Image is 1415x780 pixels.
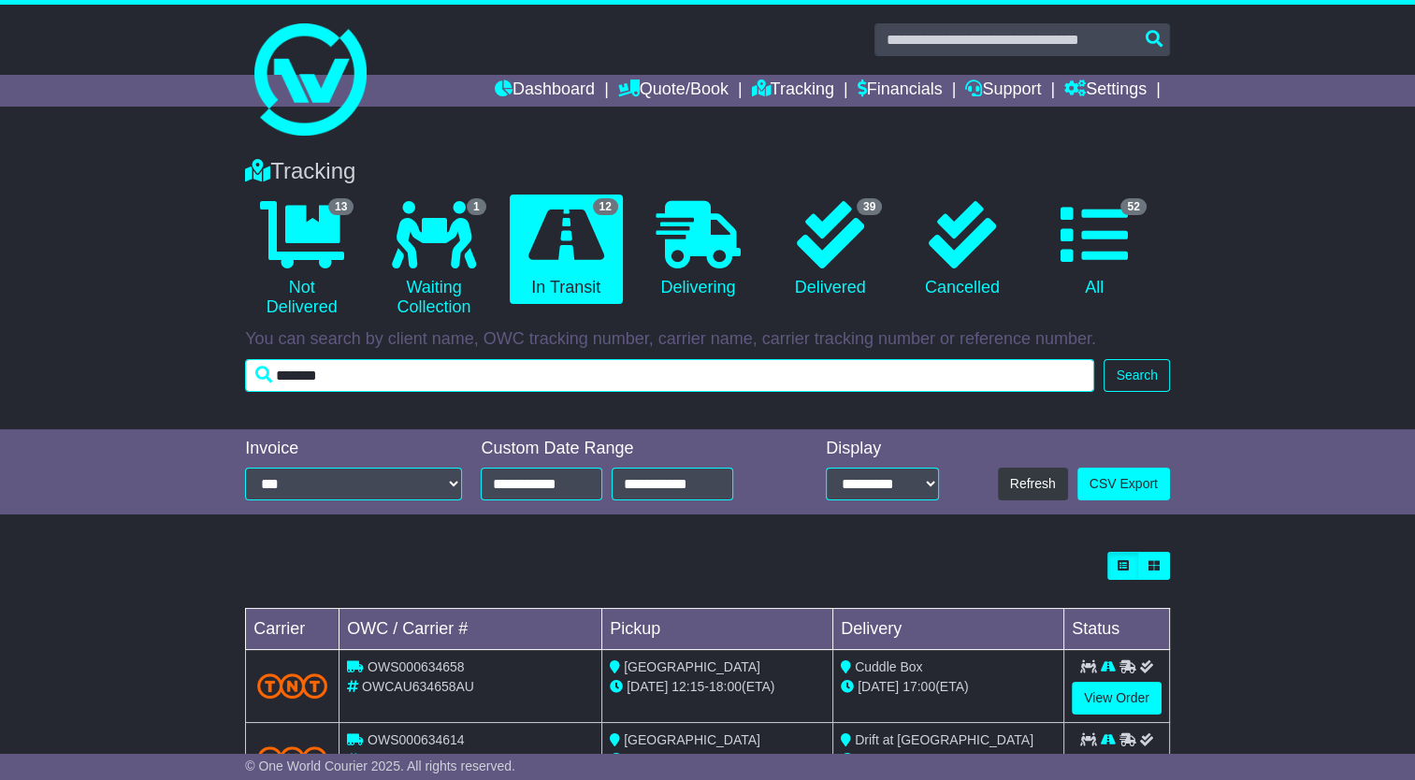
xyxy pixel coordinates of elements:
[245,439,462,459] div: Invoice
[362,679,474,694] span: OWCAU634658AU
[773,195,887,305] a: 39 Delivered
[752,75,834,107] a: Tracking
[857,198,882,215] span: 39
[618,75,729,107] a: Quote/Book
[495,75,595,107] a: Dashboard
[245,758,515,773] span: © One World Courier 2025. All rights reserved.
[1064,609,1170,650] td: Status
[510,195,623,305] a: 12 In Transit
[965,75,1041,107] a: Support
[368,659,465,674] span: OWS000634658
[627,679,668,694] span: [DATE]
[481,439,776,459] div: Custom Date Range
[1120,198,1146,215] span: 52
[236,158,1179,185] div: Tracking
[1064,75,1147,107] a: Settings
[377,195,490,325] a: 1 Waiting Collection
[1077,468,1170,500] a: CSV Export
[833,609,1064,650] td: Delivery
[246,609,339,650] td: Carrier
[858,75,943,107] a: Financials
[841,677,1056,697] div: (ETA)
[1072,682,1162,715] a: View Order
[1038,195,1151,305] a: 52 All
[362,752,474,767] span: OWCAU634614AU
[671,679,704,694] span: 12:15
[245,195,358,325] a: 13 Not Delivered
[858,679,899,694] span: [DATE]
[627,752,668,767] span: [DATE]
[339,609,602,650] td: OWC / Carrier #
[257,746,327,772] img: TNT_Domestic.png
[368,732,465,747] span: OWS000634614
[1104,359,1169,392] button: Search
[841,750,1056,770] div: (ETA)
[602,609,833,650] td: Pickup
[905,195,1018,305] a: Cancelled
[593,198,618,215] span: 12
[257,673,327,699] img: TNT_Domestic.png
[610,677,825,697] div: - (ETA)
[328,198,354,215] span: 13
[709,752,742,767] span: 18:00
[624,659,760,674] span: [GEOGRAPHIC_DATA]
[902,752,935,767] span: 17:00
[826,439,939,459] div: Display
[467,198,486,215] span: 1
[709,679,742,694] span: 18:00
[855,659,922,674] span: Cuddle Box
[671,752,704,767] span: 11:30
[858,752,899,767] span: [DATE]
[245,329,1170,350] p: You can search by client name, OWC tracking number, carrier name, carrier tracking number or refe...
[998,468,1068,500] button: Refresh
[610,750,825,770] div: - (ETA)
[855,732,1033,747] span: Drift at [GEOGRAPHIC_DATA]
[902,679,935,694] span: 17:00
[624,732,760,747] span: [GEOGRAPHIC_DATA]
[642,195,755,305] a: Delivering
